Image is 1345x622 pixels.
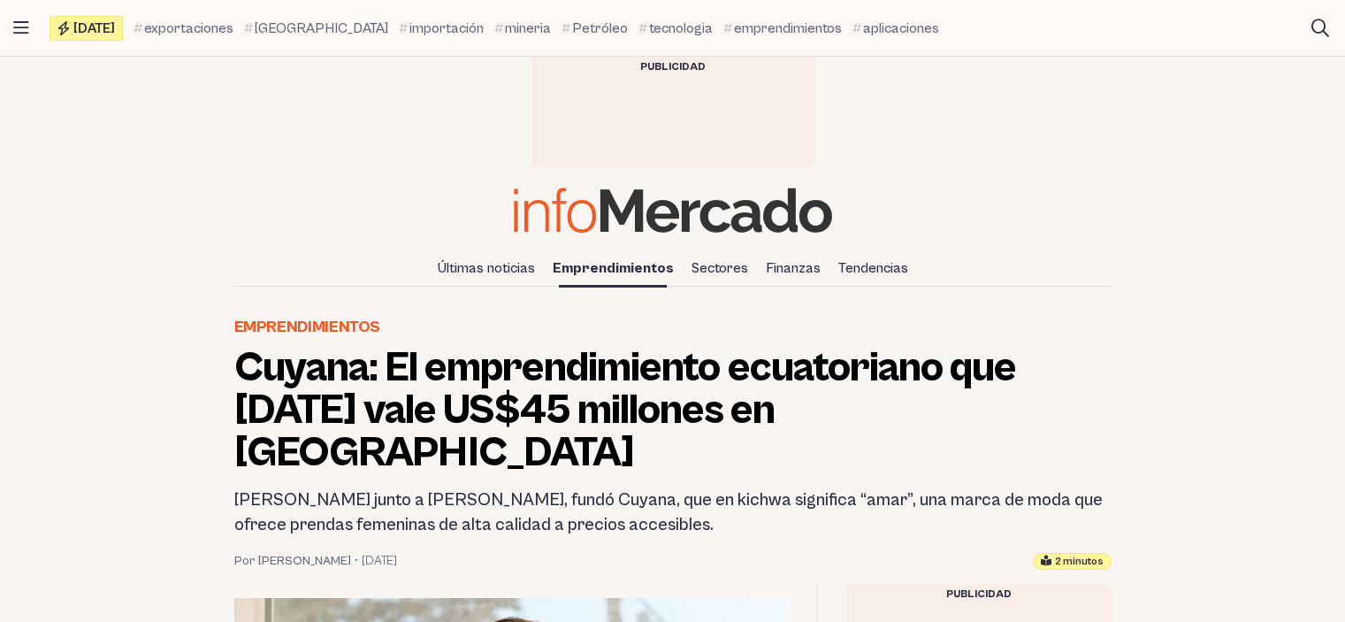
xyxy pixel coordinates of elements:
span: emprendimientos [734,18,842,39]
a: [GEOGRAPHIC_DATA] [244,18,388,39]
div: Tiempo estimado de lectura: 2 minutos [1033,553,1112,570]
a: tecnologia [638,18,713,39]
a: Emprendimientos [546,253,681,283]
img: Infomercado Ecuador logo [514,188,832,233]
span: • [355,552,358,570]
span: tecnologia [649,18,713,39]
a: emprendimientos [723,18,842,39]
span: exportaciones [144,18,233,39]
div: Publicidad [531,57,814,78]
span: mineria [505,18,551,39]
a: Últimas noticias [431,253,542,283]
a: Petróleo [562,18,628,39]
a: aplicaciones [852,18,939,39]
a: exportaciones [134,18,233,39]
span: aplicaciones [863,18,939,39]
div: Publicidad [846,584,1112,605]
time: 27 noviembre, 2023 12:09 [362,552,397,570]
a: importación [399,18,484,39]
a: Sectores [684,253,755,283]
span: [GEOGRAPHIC_DATA] [255,18,388,39]
a: Finanzas [759,253,828,283]
a: Emprendimientos [234,315,381,340]
span: [DATE] [73,21,115,35]
a: Por [PERSON_NAME] [234,552,351,570]
a: Tendencias [831,253,915,283]
h2: [PERSON_NAME] junto a [PERSON_NAME], fundó Cuyana, que en kichwa significa “amar”, una marca de m... [234,488,1112,538]
span: importación [409,18,484,39]
h1: Cuyana: El emprendimiento ecuatoriano que [DATE] vale US$45 millones en [GEOGRAPHIC_DATA] [234,347,1112,474]
a: mineria [494,18,551,39]
span: Petróleo [572,18,628,39]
